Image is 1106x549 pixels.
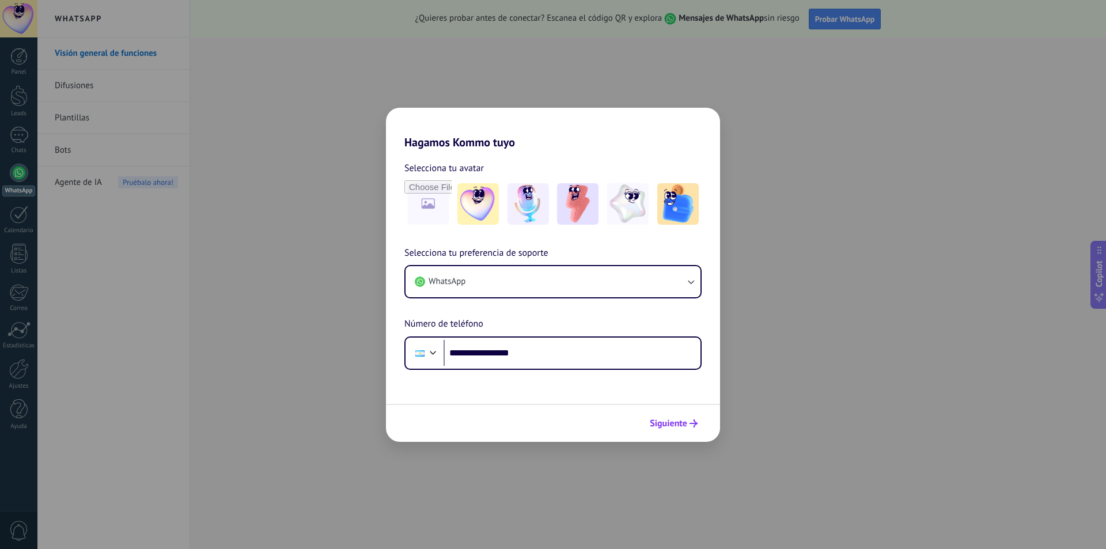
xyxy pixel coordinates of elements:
img: -4.jpeg [607,183,649,225]
button: WhatsApp [406,266,700,297]
img: -2.jpeg [507,183,549,225]
span: Selecciona tu avatar [404,161,484,176]
img: -1.jpeg [457,183,499,225]
span: Número de teléfono [404,317,483,332]
span: WhatsApp [429,276,465,287]
h2: Hagamos Kommo tuyo [386,108,720,149]
div: Argentina: + 54 [409,341,431,365]
span: Siguiente [650,419,687,427]
span: Selecciona tu preferencia de soporte [404,246,548,261]
img: -3.jpeg [557,183,599,225]
img: -5.jpeg [657,183,699,225]
button: Siguiente [645,414,703,433]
